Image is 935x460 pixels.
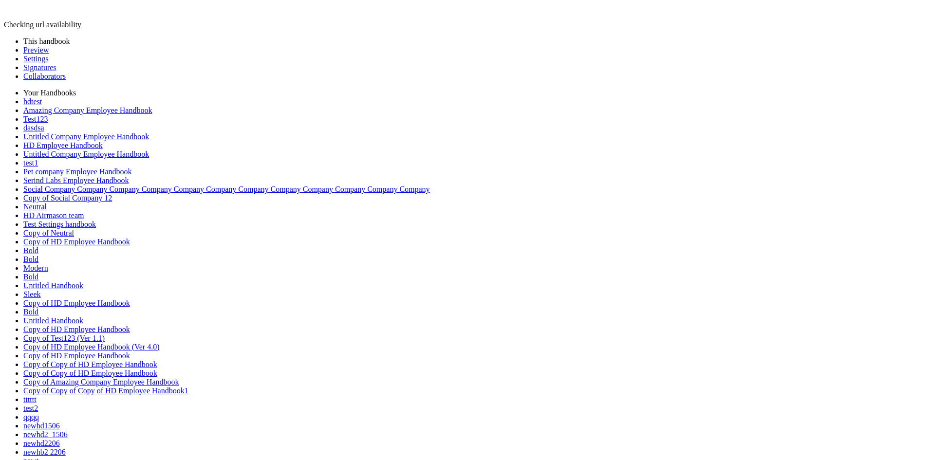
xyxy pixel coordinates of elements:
a: Untitled Company Employee Handbook [23,150,149,158]
a: hdtest [23,97,42,106]
a: Serind Labs Employee Handbook [23,176,129,184]
a: test2 [23,404,38,412]
a: Collaborators [23,72,66,80]
a: Copy of Social Company 12 [23,194,112,202]
a: dasdsa [23,124,44,132]
a: Copy of Copy of Copy of HD Employee Handbook1 [23,386,188,395]
a: tttttt [23,395,37,404]
a: Signatures [23,63,56,72]
a: newhb2 2206 [23,448,66,456]
a: Bold [23,255,38,263]
a: Untitled Handbook [23,316,83,325]
a: Untitled Company Employee Handbook [23,132,149,141]
a: Copy of HD Employee Handbook (Ver 4.0) [23,343,160,351]
a: newhd2_1506 [23,430,68,439]
a: newhd2206 [23,439,60,447]
a: Copy of HD Employee Handbook [23,238,130,246]
a: Copy of HD Employee Handbook [23,325,130,333]
a: Test123 [23,115,48,123]
a: Sleek [23,290,41,298]
a: Settings [23,55,49,63]
a: Social Company Company Company Company Company Company Company Company Company Company Company Co... [23,185,430,193]
a: Test Settings handbook [23,220,96,228]
li: This handbook [23,37,931,46]
a: Copy of Test123 (Ver 1.1) [23,334,105,342]
a: Untitled Handbook [23,281,83,290]
a: test1 [23,159,38,167]
a: Amazing Company Employee Handbook [23,106,152,114]
a: Copy of Amazing Company Employee Handbook [23,378,179,386]
span: Checking url availability [4,20,81,29]
a: Pet company Employee Handbook [23,167,132,176]
a: Copy of HD Employee Handbook [23,299,130,307]
a: Preview [23,46,49,54]
a: Copy of HD Employee Handbook [23,351,130,360]
a: qqqq [23,413,39,421]
a: Copy of Copy of HD Employee Handbook [23,369,157,377]
a: Bold [23,273,38,281]
a: Copy of Neutral [23,229,74,237]
a: Copy of Copy of HD Employee Handbook [23,360,157,368]
a: HD Airmason team [23,211,84,220]
a: Neutral [23,202,47,211]
a: Bold [23,308,38,316]
li: Your Handbooks [23,89,931,97]
a: newhd1506 [23,422,60,430]
a: Modern [23,264,48,272]
a: HD Employee Handbook [23,141,103,149]
a: Bold [23,246,38,255]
